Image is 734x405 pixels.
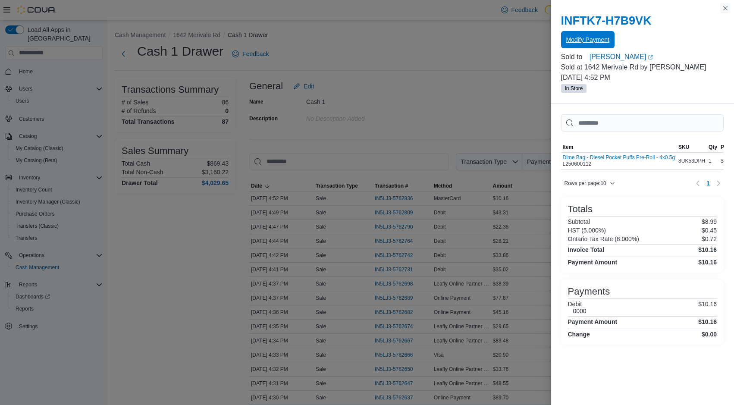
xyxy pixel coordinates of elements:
[693,176,724,190] nav: Pagination for table: MemoryTable from EuiInMemoryTable
[568,301,587,308] h6: Debit
[721,144,733,151] span: Price
[563,144,574,151] span: Item
[648,55,653,60] svg: External link
[677,142,707,152] button: SKU
[561,52,588,62] div: Sold to
[561,14,724,28] h2: INFTK7-H7B9VK
[703,176,713,190] ul: Pagination for table: MemoryTable from EuiInMemoryTable
[707,156,719,166] div: 1
[709,144,717,151] span: Qty
[706,179,710,188] span: 1
[568,286,610,297] h3: Payments
[702,218,717,225] p: $8.99
[568,246,605,253] h4: Invoice Total
[702,227,717,234] p: $0.45
[702,331,717,338] h4: $0.00
[561,72,724,83] p: [DATE] 4:52 PM
[678,144,689,151] span: SKU
[561,114,724,132] input: This is a search bar. As you type, the results lower in the page will automatically filter.
[561,142,677,152] button: Item
[568,227,606,234] h6: HST (5.000%)
[698,318,717,325] h4: $10.16
[573,308,587,314] h6: 0000
[693,178,703,188] button: Previous page
[568,259,618,266] h4: Payment Amount
[561,62,724,72] p: Sold at 1642 Merivale Rd by [PERSON_NAME]
[590,52,724,62] a: [PERSON_NAME]External link
[563,154,675,160] button: Dime Bag - Diesel Pocket Puffs Pre-Roll - 4x0.5g
[563,154,675,167] div: L250600112
[561,84,587,93] span: In Store
[698,246,717,253] h4: $10.16
[568,204,593,214] h3: Totals
[565,180,606,187] span: Rows per page : 10
[703,176,713,190] button: Page 1 of 1
[720,3,731,13] button: Close this dialog
[568,218,590,225] h6: Subtotal
[707,142,719,152] button: Qty
[568,318,618,325] h4: Payment Amount
[568,331,590,338] h4: Change
[561,31,615,48] button: Modify Payment
[698,259,717,266] h4: $10.16
[702,235,717,242] p: $0.72
[713,178,724,188] button: Next page
[566,35,609,44] span: Modify Payment
[561,178,618,188] button: Rows per page:10
[698,301,717,314] p: $10.16
[568,235,640,242] h6: Ontario Tax Rate (8.000%)
[678,157,705,164] span: 8UK53DPH
[565,85,583,92] span: In Store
